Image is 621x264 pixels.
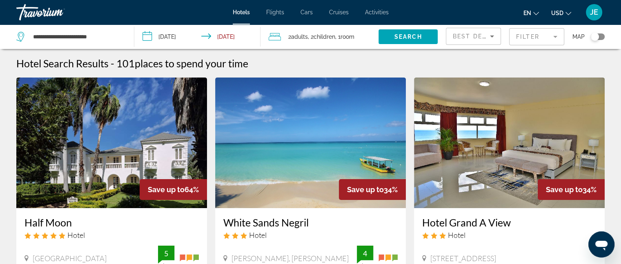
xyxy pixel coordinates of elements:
[24,231,199,240] div: 5 star Hotel
[572,31,585,42] span: Map
[347,185,384,194] span: Save up to
[357,248,373,258] div: 4
[314,33,335,40] span: Children
[585,33,605,40] button: Toggle map
[233,9,250,16] a: Hotels
[249,231,267,240] span: Hotel
[67,231,85,240] span: Hotel
[546,185,583,194] span: Save up to
[551,7,571,19] button: Change currency
[523,7,539,19] button: Change language
[24,216,199,229] a: Half Moon
[588,231,614,257] iframe: Button to launch messaging window
[16,2,98,23] a: Travorium
[538,179,605,200] div: 34%
[551,10,563,16] span: USD
[223,216,398,229] a: White Sands Negril
[329,9,349,16] a: Cruises
[422,231,597,240] div: 3 star Hotel
[453,31,494,41] mat-select: Sort by
[453,33,495,40] span: Best Deals
[111,57,114,69] span: -
[430,254,496,263] span: [STREET_ADDRESS]
[33,254,107,263] span: [GEOGRAPHIC_DATA]
[223,231,398,240] div: 3 star Hotel
[422,216,597,229] a: Hotel Grand A View
[365,9,389,16] a: Activities
[231,254,349,263] span: [PERSON_NAME], [PERSON_NAME]
[148,185,185,194] span: Save up to
[414,78,605,208] img: Hotel image
[300,9,313,16] a: Cars
[134,24,260,49] button: Check-in date: Nov 21, 2025 Check-out date: Nov 26, 2025
[16,57,109,69] h1: Hotel Search Results
[335,31,354,42] span: , 1
[583,4,605,21] button: User Menu
[16,78,207,208] img: Hotel image
[158,248,174,258] div: 5
[308,31,335,42] span: , 2
[140,179,207,200] div: 64%
[448,231,465,240] span: Hotel
[288,31,308,42] span: 2
[215,78,406,208] img: Hotel image
[291,33,308,40] span: Adults
[523,10,531,16] span: en
[266,9,284,16] a: Flights
[135,57,248,69] span: places to spend your time
[509,28,564,46] button: Filter
[590,8,598,16] span: JE
[339,179,406,200] div: 34%
[341,33,354,40] span: Room
[394,33,422,40] span: Search
[260,24,378,49] button: Travelers: 2 adults, 2 children
[116,57,248,69] h2: 101
[378,29,438,44] button: Search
